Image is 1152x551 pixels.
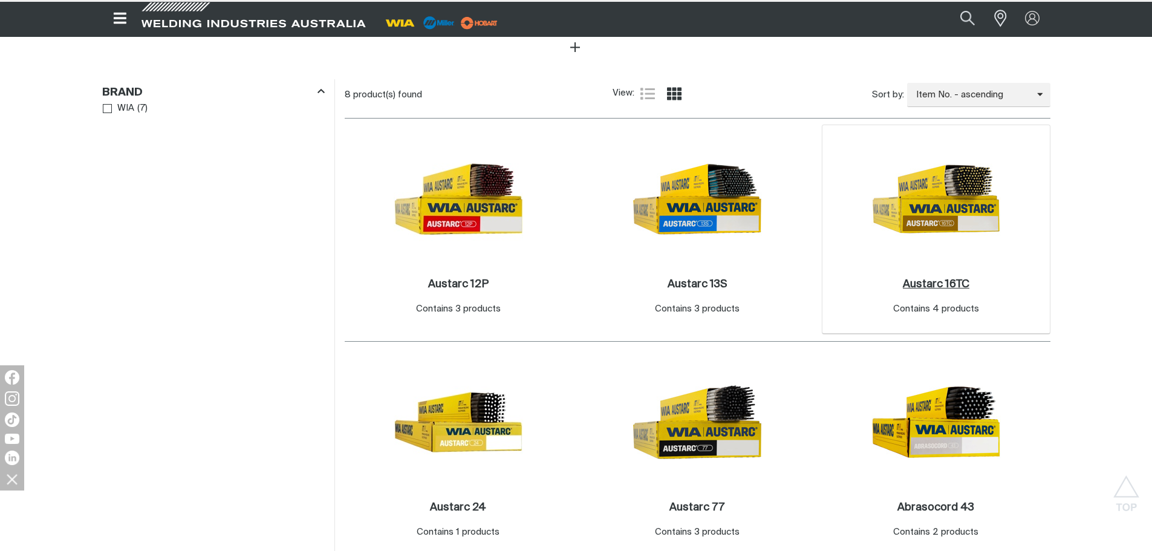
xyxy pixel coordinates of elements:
[102,86,143,100] h3: Brand
[903,278,969,292] a: Austarc 16TC
[931,5,988,32] input: Product name or item number...
[5,370,19,385] img: Facebook
[871,357,1001,487] img: Abrasocord 43
[633,134,762,264] img: Austarc 13S
[102,79,325,117] aside: Filters
[893,302,979,316] div: Contains 4 products
[668,278,727,292] a: Austarc 13S
[5,451,19,465] img: LinkedIn
[903,279,969,290] h2: Austarc 16TC
[345,79,1050,110] section: Product list controls
[117,102,134,116] span: WIA
[5,412,19,427] img: TikTok
[669,502,724,513] h2: Austarc 77
[613,86,634,100] span: View:
[668,279,727,290] h2: Austarc 13S
[416,302,501,316] div: Contains 3 products
[430,501,486,515] a: Austarc 24
[897,502,974,513] h2: Abrasocord 43
[103,100,135,117] a: WIA
[394,357,523,487] img: Austarc 24
[640,86,655,101] a: List view
[907,88,1037,102] span: Item No. - ascending
[947,5,988,32] button: Search products
[428,278,489,292] a: Austarc 12P
[872,88,904,102] span: Sort by:
[893,526,978,540] div: Contains 2 products
[655,526,740,540] div: Contains 3 products
[353,90,422,99] span: product(s) found
[2,469,22,489] img: hide socials
[417,526,500,540] div: Contains 1 products
[5,391,19,406] img: Instagram
[137,102,148,116] span: ( 7 )
[394,134,523,264] img: Austarc 12P
[345,89,613,101] div: 8
[428,279,489,290] h2: Austarc 12P
[102,84,325,100] div: Brand
[871,134,1001,264] img: Austarc 16TC
[669,501,724,515] a: Austarc 77
[457,18,501,27] a: miller
[633,357,762,487] img: Austarc 77
[897,501,974,515] a: Abrasocord 43
[430,502,486,513] h2: Austarc 24
[103,100,324,117] ul: Brand
[457,14,501,32] img: miller
[1113,475,1140,503] button: Scroll to top
[5,434,19,444] img: YouTube
[655,302,740,316] div: Contains 3 products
